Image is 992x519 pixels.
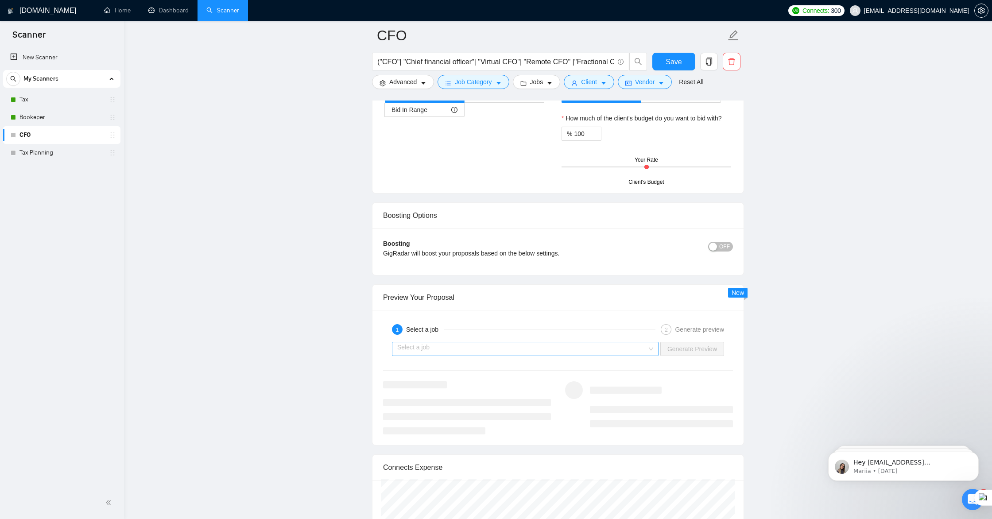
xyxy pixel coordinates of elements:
[391,103,427,116] span: Bid In Range
[19,91,104,108] a: Tax
[455,77,492,87] span: Job Category
[630,58,647,66] span: search
[513,75,561,89] button: folderJobscaret-down
[383,285,733,310] div: Preview Your Proposal
[581,77,597,87] span: Client
[719,242,730,252] span: OFF
[438,75,509,89] button: barsJob Categorycaret-down
[377,56,614,67] input: Search Freelance Jobs...
[802,6,829,15] span: Connects:
[628,178,664,186] div: Client's Budget
[3,70,120,162] li: My Scanners
[396,327,399,333] span: 1
[8,4,14,18] img: logo
[19,108,104,126] a: Bookeper
[962,489,983,510] iframe: Intercom live chat
[383,203,733,228] div: Boosting Options
[5,28,53,47] span: Scanner
[496,80,502,86] span: caret-down
[104,7,131,14] a: homeHome
[23,70,58,88] span: My Scanners
[520,80,527,86] span: folder
[635,77,655,87] span: Vendor
[148,7,189,14] a: dashboardDashboard
[7,76,20,82] span: search
[383,240,410,247] b: Boosting
[652,53,695,70] button: Save
[19,144,104,162] a: Tax Planning
[701,58,717,66] span: copy
[10,49,113,66] a: New Scanner
[831,6,841,15] span: 300
[109,114,116,121] span: holder
[372,75,434,89] button: settingAdvancedcaret-down
[451,107,457,113] span: info-circle
[406,324,444,335] div: Select a job
[571,80,577,86] span: user
[105,498,114,507] span: double-left
[6,72,20,86] button: search
[574,127,601,140] input: How much of the client's budget do you want to bid with?
[109,149,116,156] span: holder
[564,75,614,89] button: userClientcaret-down
[109,96,116,103] span: holder
[700,53,718,70] button: copy
[383,248,646,258] div: GigRadar will boost your proposals based on the below settings.
[666,56,682,67] span: Save
[732,289,744,296] span: New
[601,80,607,86] span: caret-down
[383,455,733,480] div: Connects Expense
[3,49,120,66] li: New Scanner
[635,156,658,164] div: Your Rate
[658,80,664,86] span: caret-down
[660,342,724,356] button: Generate Preview
[377,24,726,46] input: Scanner name...
[625,80,632,86] span: idcard
[815,433,992,495] iframe: Intercom notifications message
[723,58,740,66] span: delete
[206,7,239,14] a: searchScanner
[728,30,739,41] span: edit
[852,8,858,14] span: user
[679,77,703,87] a: Reset All
[629,53,647,70] button: search
[19,126,104,144] a: CFO
[109,132,116,139] span: holder
[445,80,451,86] span: bars
[618,75,672,89] button: idcardVendorcaret-down
[675,324,724,335] div: Generate preview
[530,77,543,87] span: Jobs
[380,80,386,86] span: setting
[546,80,553,86] span: caret-down
[980,489,987,496] span: 7
[665,327,668,333] span: 2
[974,4,988,18] button: setting
[723,53,740,70] button: delete
[792,7,799,14] img: upwork-logo.png
[975,7,988,14] span: setting
[389,77,417,87] span: Advanced
[562,113,722,123] label: How much of the client's budget do you want to bid with?
[974,7,988,14] a: setting
[420,80,426,86] span: caret-down
[618,59,624,65] span: info-circle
